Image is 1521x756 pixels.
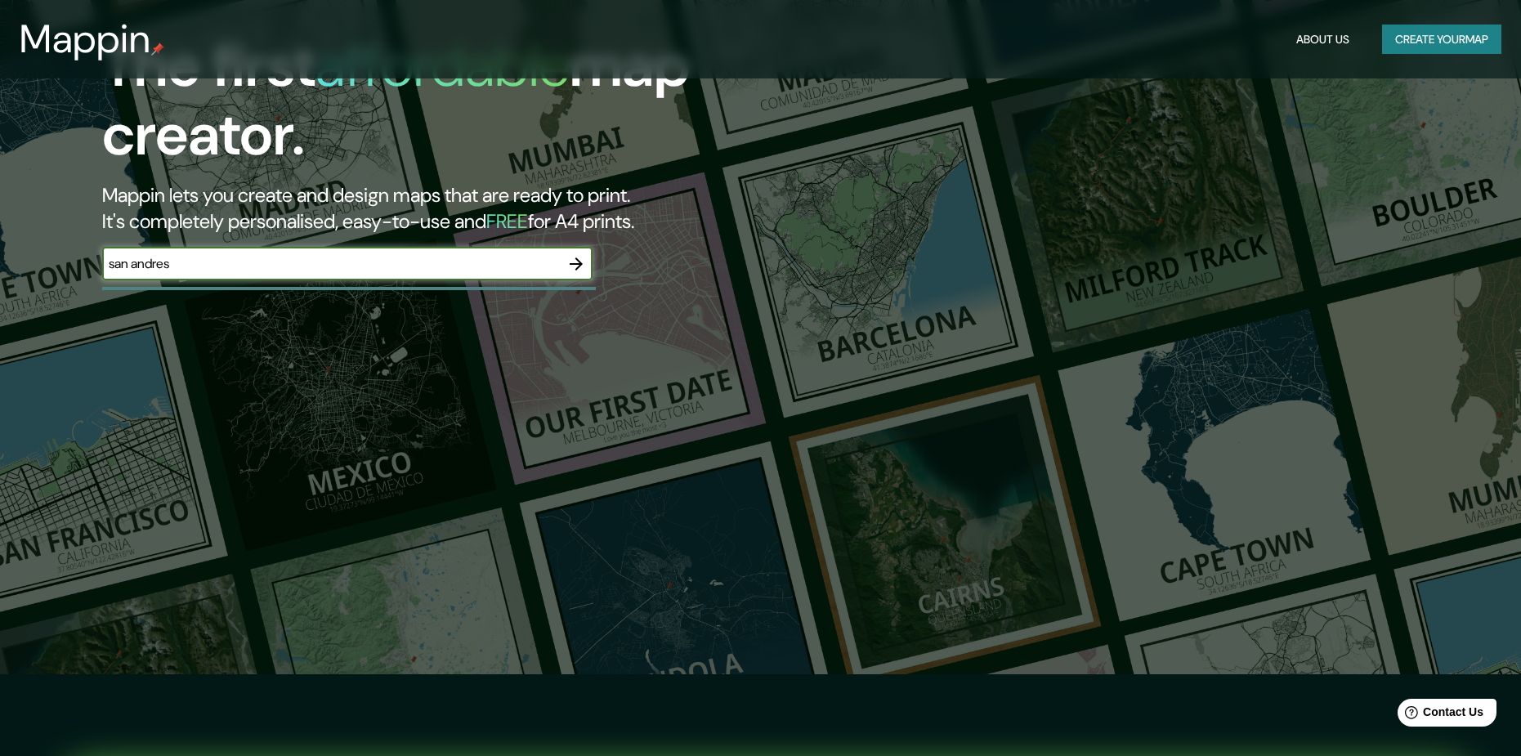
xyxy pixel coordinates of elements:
[102,182,863,235] h2: Mappin lets you create and design maps that are ready to print. It's completely personalised, eas...
[102,254,560,273] input: Choose your favourite place
[486,208,528,234] h5: FREE
[20,16,151,62] h3: Mappin
[1382,25,1501,55] button: Create yourmap
[1376,692,1503,738] iframe: Help widget launcher
[102,32,863,182] h1: The first map creator.
[1290,25,1356,55] button: About Us
[151,42,164,56] img: mappin-pin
